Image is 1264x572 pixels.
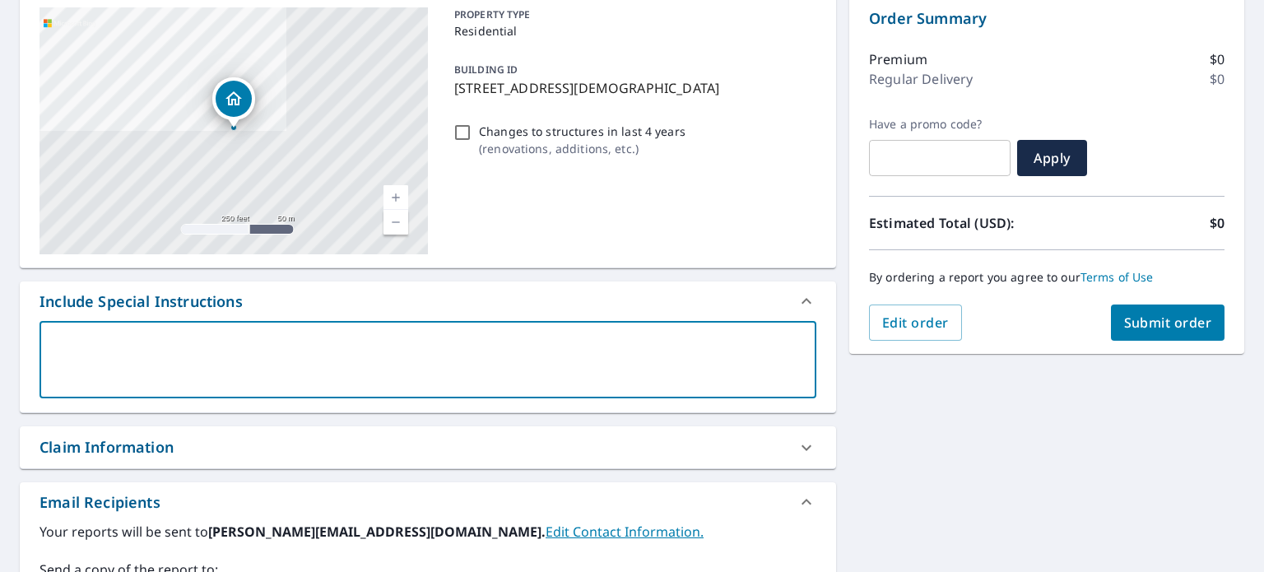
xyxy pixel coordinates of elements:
div: Claim Information [39,436,174,458]
p: [STREET_ADDRESS][DEMOGRAPHIC_DATA] [454,78,810,98]
label: Your reports will be sent to [39,522,816,542]
button: Apply [1017,140,1087,176]
p: Estimated Total (USD): [869,213,1047,233]
label: Have a promo code? [869,117,1011,132]
p: Order Summary [869,7,1224,30]
span: Apply [1030,149,1074,167]
p: ( renovations, additions, etc. ) [479,140,685,157]
p: Regular Delivery [869,69,973,89]
div: Include Special Instructions [39,291,243,313]
button: Edit order [869,305,962,341]
p: Residential [454,22,810,40]
div: Include Special Instructions [20,281,836,321]
div: Claim Information [20,426,836,468]
a: Terms of Use [1080,269,1154,285]
div: Email Recipients [20,482,836,522]
p: $0 [1210,213,1224,233]
p: BUILDING ID [454,63,518,77]
div: Email Recipients [39,491,160,514]
p: By ordering a report you agree to our [869,270,1224,285]
div: Dropped pin, building 1, Residential property, 114 S Church St Waterloo, IL 62298 [212,77,255,128]
button: Submit order [1111,305,1225,341]
p: $0 [1210,69,1224,89]
a: Current Level 17, Zoom In [383,185,408,210]
p: Premium [869,49,927,69]
b: [PERSON_NAME][EMAIL_ADDRESS][DOMAIN_NAME]. [208,523,546,541]
p: PROPERTY TYPE [454,7,810,22]
a: Current Level 17, Zoom Out [383,210,408,235]
p: Changes to structures in last 4 years [479,123,685,140]
span: Submit order [1124,314,1212,332]
a: EditContactInfo [546,523,704,541]
span: Edit order [882,314,949,332]
p: $0 [1210,49,1224,69]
